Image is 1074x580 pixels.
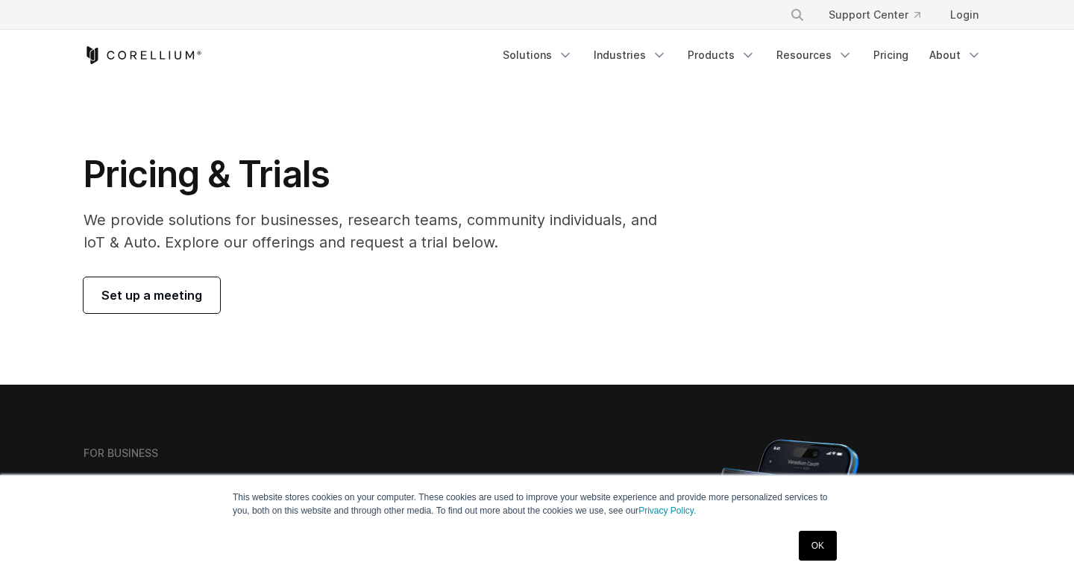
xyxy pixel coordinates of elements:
a: Pricing [864,42,917,69]
h1: Pricing & Trials [84,152,678,197]
p: We provide solutions for businesses, research teams, community individuals, and IoT & Auto. Explo... [84,209,678,253]
div: Navigation Menu [772,1,990,28]
a: OK [799,531,837,561]
a: Support Center [817,1,932,28]
a: Login [938,1,990,28]
p: This website stores cookies on your computer. These cookies are used to improve your website expe... [233,491,841,517]
div: Navigation Menu [494,42,990,69]
a: Industries [585,42,676,69]
a: Privacy Policy. [638,505,696,516]
a: Products [679,42,764,69]
a: Set up a meeting [84,277,220,313]
button: Search [784,1,811,28]
a: About [920,42,990,69]
span: Set up a meeting [101,286,202,304]
a: Corellium Home [84,46,202,64]
h6: FOR BUSINESS [84,447,158,460]
a: Solutions [494,42,582,69]
a: Resources [767,42,861,69]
